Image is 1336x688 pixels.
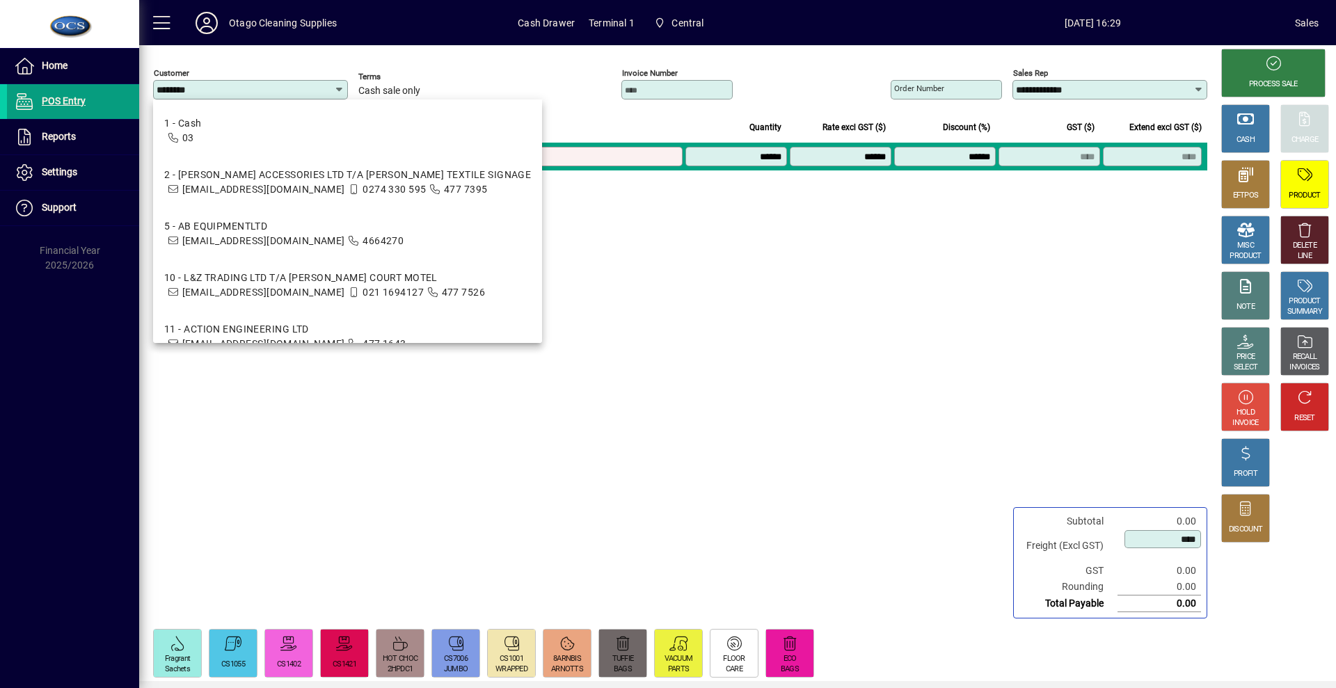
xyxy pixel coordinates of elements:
[164,168,531,182] div: 2 - [PERSON_NAME] ACCESSORIES LTD T/A [PERSON_NAME] TEXTILE SIGNAGE
[1291,135,1319,145] div: CHARGE
[1236,302,1255,312] div: NOTE
[1019,579,1118,595] td: Rounding
[749,120,781,135] span: Quantity
[277,659,301,670] div: CS1402
[1234,469,1257,479] div: PROFIT
[153,259,542,311] mat-option: 10 - L&Z TRADING LTD T/A ALLAN COURT MOTEL
[781,664,799,675] div: BAGS
[622,68,678,78] mat-label: Invoice number
[333,659,356,670] div: CS1421
[649,10,710,35] span: Central
[165,654,190,664] div: Fragrant
[182,235,345,246] span: [EMAIL_ADDRESS][DOMAIN_NAME]
[388,664,413,675] div: 2HPDC1
[229,12,337,34] div: Otago Cleaning Supplies
[551,664,583,675] div: ARNOTTS
[182,184,345,195] span: [EMAIL_ADDRESS][DOMAIN_NAME]
[358,72,442,81] span: Terms
[1129,120,1202,135] span: Extend excl GST ($)
[500,654,523,664] div: CS1001
[164,116,202,131] div: 1 - Cash
[1237,241,1254,251] div: MISC
[1236,352,1255,362] div: PRICE
[363,184,426,195] span: 0274 330 595
[444,184,488,195] span: 477 7395
[1229,525,1262,535] div: DISCOUNT
[1233,191,1259,201] div: EFTPOS
[7,155,139,190] a: Settings
[1236,135,1255,145] div: CASH
[1232,418,1258,429] div: INVOICE
[184,10,229,35] button: Profile
[784,654,797,664] div: ECO
[668,664,690,675] div: PARTS
[1019,529,1118,563] td: Freight (Excl GST)
[154,68,189,78] mat-label: Customer
[1249,79,1298,90] div: PROCESS SALE
[1118,579,1201,595] td: 0.00
[1294,413,1315,424] div: RESET
[1287,307,1322,317] div: SUMMARY
[363,287,424,298] span: 021 1694127
[164,322,406,337] div: 11 - ACTION ENGINEERING LTD
[723,654,745,664] div: FLOOR
[182,287,345,298] span: [EMAIL_ADDRESS][DOMAIN_NAME]
[1118,563,1201,579] td: 0.00
[1067,120,1095,135] span: GST ($)
[42,166,77,177] span: Settings
[518,12,575,34] span: Cash Drawer
[891,12,1295,34] span: [DATE] 16:29
[1230,251,1261,262] div: PRODUCT
[1236,408,1255,418] div: HOLD
[358,86,420,97] span: Cash sale only
[153,157,542,208] mat-option: 2 - ADAMS ACCESSORIES LTD T/A ADAMS TEXTILE SIGNAGE
[363,338,406,349] span: 477 1643
[553,654,581,664] div: 8ARNBIS
[42,95,86,106] span: POS Entry
[182,132,194,143] span: 03
[42,131,76,142] span: Reports
[1289,362,1319,373] div: INVOICES
[444,664,468,675] div: JUMBO
[221,659,245,670] div: CS1055
[1295,12,1319,34] div: Sales
[383,654,417,664] div: HOT CHOC
[1289,296,1320,307] div: PRODUCT
[444,654,468,664] div: CS7006
[7,120,139,154] a: Reports
[665,654,693,664] div: VACUUM
[42,202,77,213] span: Support
[1118,595,1201,612] td: 0.00
[164,271,485,285] div: 10 - L&Z TRADING LTD T/A [PERSON_NAME] COURT MOTEL
[612,654,634,664] div: TUFFIE
[1013,68,1048,78] mat-label: Sales rep
[1293,241,1317,251] div: DELETE
[153,208,542,259] mat-option: 5 - AB EQUIPMENTLTD
[1293,352,1317,362] div: RECALL
[164,219,404,234] div: 5 - AB EQUIPMENTLTD
[7,191,139,225] a: Support
[589,12,635,34] span: Terminal 1
[894,83,944,93] mat-label: Order number
[42,60,67,71] span: Home
[1298,251,1312,262] div: LINE
[7,49,139,83] a: Home
[442,287,486,298] span: 477 7526
[1289,191,1320,201] div: PRODUCT
[495,664,527,675] div: WRAPPED
[165,664,190,675] div: Sachets
[153,311,542,362] mat-option: 11 - ACTION ENGINEERING LTD
[1019,513,1118,529] td: Subtotal
[182,338,345,349] span: [EMAIL_ADDRESS][DOMAIN_NAME]
[1019,595,1118,612] td: Total Payable
[1019,563,1118,579] td: GST
[1234,362,1258,373] div: SELECT
[614,664,632,675] div: BAGS
[1118,513,1201,529] td: 0.00
[726,664,742,675] div: CARE
[671,12,703,34] span: Central
[363,235,404,246] span: 4664270
[943,120,990,135] span: Discount (%)
[822,120,886,135] span: Rate excl GST ($)
[153,105,542,157] mat-option: 1 - Cash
